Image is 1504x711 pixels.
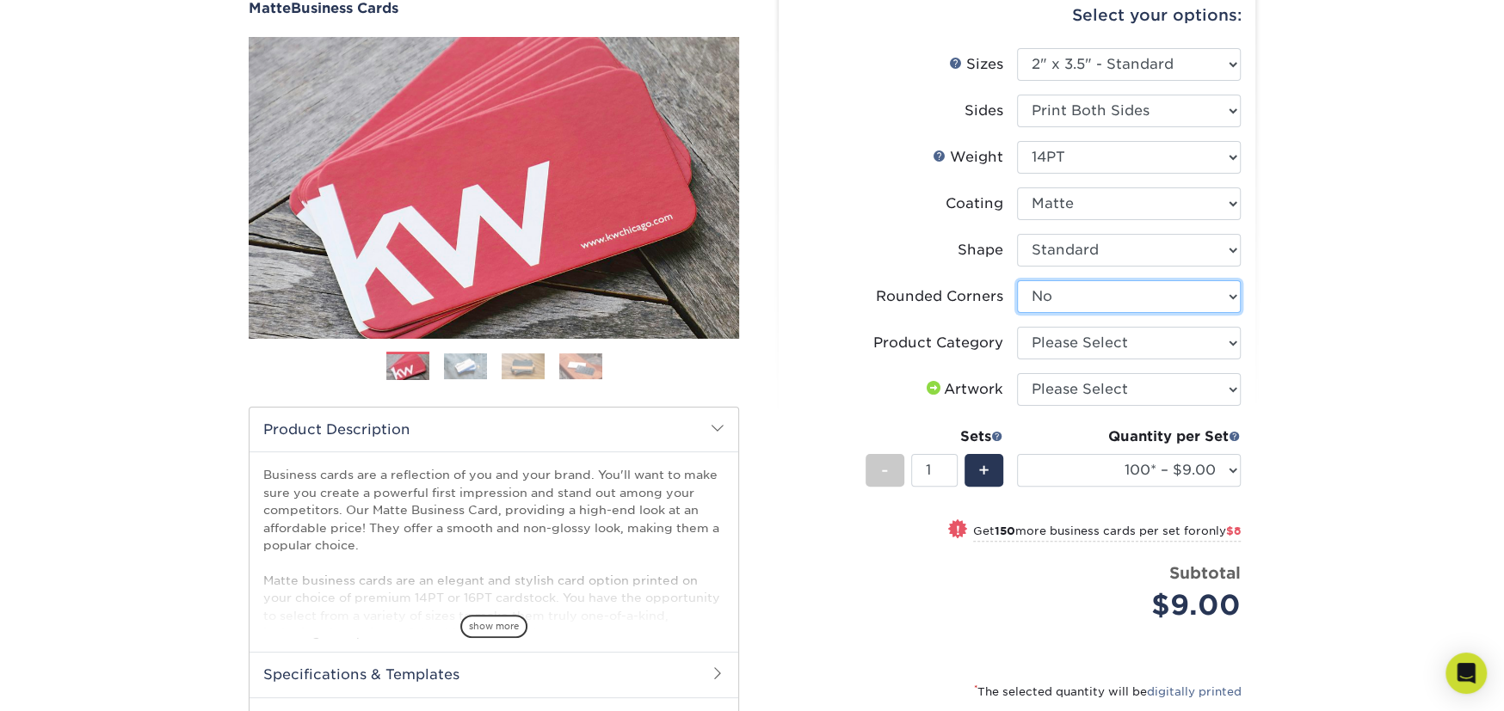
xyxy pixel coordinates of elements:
[923,379,1003,400] div: Artwork
[995,524,1015,537] strong: 150
[881,457,889,483] span: -
[933,147,1003,168] div: Weight
[263,466,724,711] p: Business cards are a reflection of you and your brand. You'll want to make sure you create a powe...
[965,101,1003,121] div: Sides
[1030,585,1241,626] div: $9.00
[559,353,602,379] img: Business Cards 04
[1017,426,1241,447] div: Quantity per Set
[1226,524,1241,537] span: $8
[1147,685,1242,698] a: digitally printed
[949,54,1003,75] div: Sizes
[956,521,960,539] span: !
[1445,653,1487,694] div: Open Intercom Messenger
[460,615,527,638] span: show more
[502,353,545,379] img: Business Cards 03
[973,524,1241,542] small: Get more business cards per set for
[958,240,1003,260] div: Shape
[876,286,1003,307] div: Rounded Corners
[1201,524,1241,537] span: only
[946,193,1003,214] div: Coating
[386,346,429,389] img: Business Cards 01
[250,408,738,451] h2: Product Description
[1169,563,1241,582] strong: Subtotal
[4,659,146,705] iframe: Google Customer Reviews
[866,426,1003,447] div: Sets
[974,685,1242,698] small: The selected quantity will be
[250,652,738,696] h2: Specifications & Templates
[978,457,989,483] span: +
[444,353,487,379] img: Business Cards 02
[873,333,1003,353] div: Product Category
